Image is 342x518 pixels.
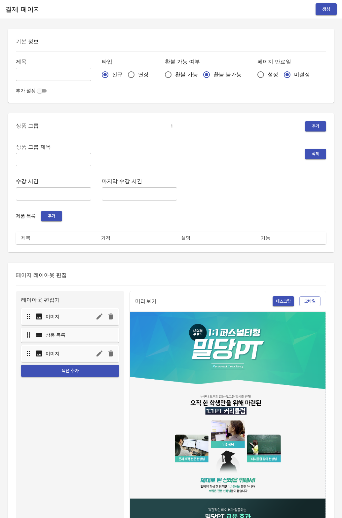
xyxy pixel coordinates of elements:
p: 레이아웃 편집기 [21,296,119,304]
button: 1 [165,121,178,131]
button: 데스크탑 [273,296,294,307]
span: 섹션 추가 [26,367,114,375]
span: 모바일 [303,298,317,305]
h6: 상품 그룹 제목 [16,142,91,152]
h6: 수강 시간 [16,177,91,186]
button: 삭제 [305,149,326,159]
span: 추가 [44,212,59,220]
th: 설명 [176,232,256,244]
span: 1 [167,123,177,130]
span: 연장 [138,71,149,79]
span: 신규 [112,71,123,79]
button: 추가 [41,211,62,221]
button: 생성 [316,3,337,16]
p: 이미지 [46,350,59,357]
h6: 페이지 레이아웃 편집 [16,271,326,280]
span: 미설정 [294,71,310,79]
h6: 결제 페이지 [5,4,40,15]
p: 미리보기 [135,297,157,305]
button: 섹션 추가 [21,365,119,377]
button: 모바일 [299,296,321,307]
p: 상품 목록 [46,332,66,338]
th: 기능 [255,232,326,244]
h6: 마지막 수강 시간 [102,177,177,186]
p: 이미지 [46,313,59,320]
span: 제품 목록 [16,213,36,219]
h6: 페이지 만료일 [257,57,315,66]
h6: 타입 [102,57,154,66]
h6: 상품 그룹 [16,121,39,131]
span: 생성 [321,5,331,14]
th: 제목 [16,232,96,244]
th: 가격 [96,232,176,244]
span: 환불 가능 [175,71,198,79]
button: 추가 [305,121,326,131]
span: 환불 불가능 [213,71,242,79]
span: 추가 설정 [16,88,36,94]
span: 설정 [268,71,278,79]
span: 데스크탑 [276,298,291,305]
span: 삭제 [308,150,323,158]
span: 추가 [308,123,323,130]
h6: 기본 정보 [16,37,326,46]
h6: 환불 가능 여부 [165,57,247,66]
h6: 제목 [16,57,91,66]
